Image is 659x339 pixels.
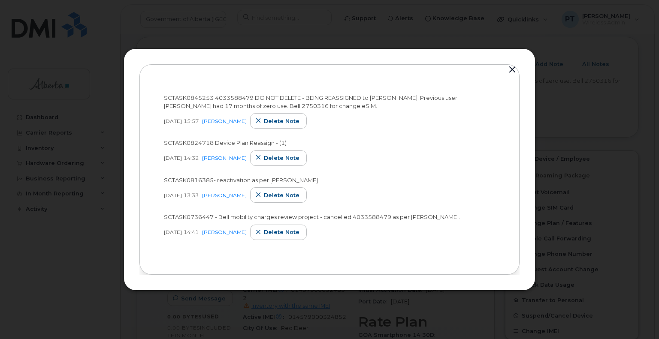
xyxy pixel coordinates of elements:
span: Delete note [264,191,299,199]
span: SCTASK0845253 4033588479 DO NOT DELETE - BEING REASSIGNED to [PERSON_NAME]. Previous user [PERSON... [164,94,457,109]
span: SCTASK0816385- reactivation as per [PERSON_NAME] [164,177,318,183]
span: 15:57 [184,117,199,125]
span: Delete note [264,228,299,236]
span: [DATE] [164,154,182,162]
span: 14:32 [184,154,199,162]
a: [PERSON_NAME] [202,155,247,161]
span: SCTASK0824718 Device Plan Reassign - (1) [164,139,287,146]
span: Delete note [264,154,299,162]
span: 14:41 [184,228,199,236]
button: Delete note [250,225,307,240]
span: SCTASK0736447 - Bell mobility charges review project - cancelled 4033588479 as per [PERSON_NAME]. [164,213,460,220]
span: [DATE] [164,228,182,236]
span: Delete note [264,117,299,125]
span: [DATE] [164,192,182,199]
a: [PERSON_NAME] [202,118,247,124]
button: Delete note [250,187,307,203]
a: [PERSON_NAME] [202,229,247,235]
a: [PERSON_NAME] [202,192,247,198]
button: Delete note [250,113,307,129]
span: [DATE] [164,117,182,125]
span: 13:33 [184,192,199,199]
button: Delete note [250,150,307,166]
